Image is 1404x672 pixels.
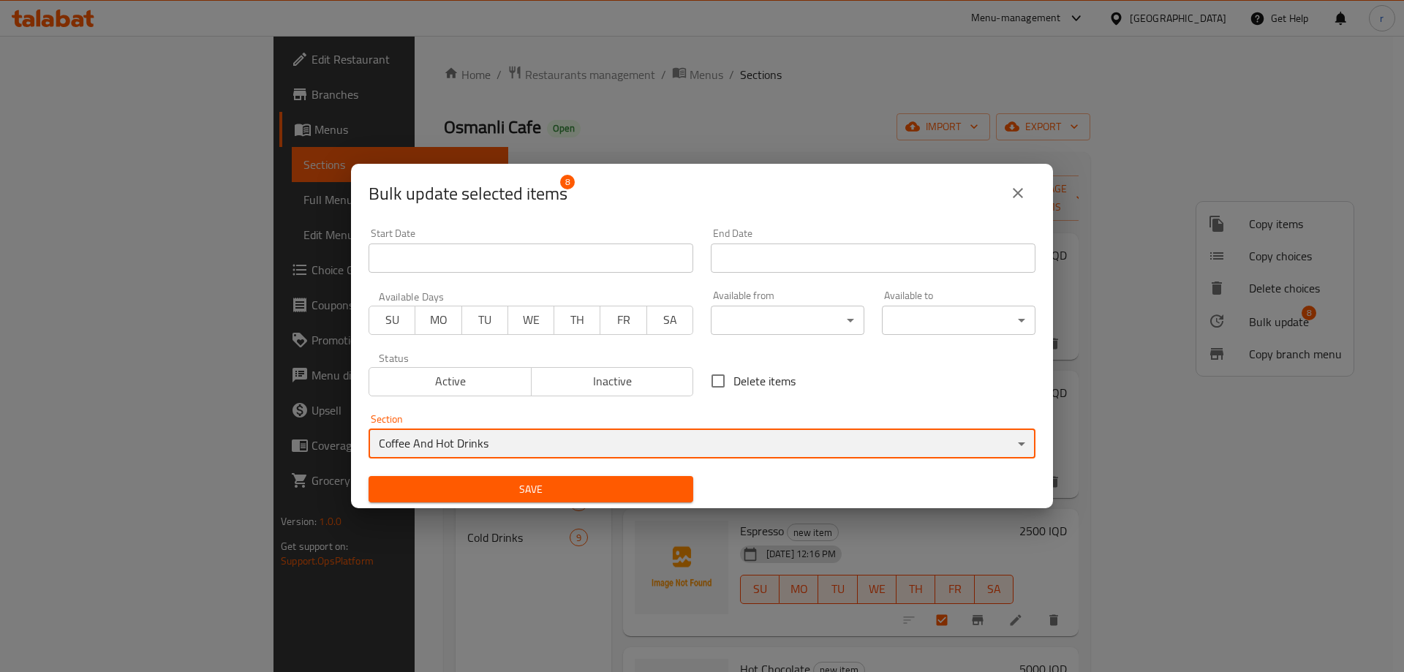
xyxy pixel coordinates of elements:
div: Coffee And Hot Drinks [369,429,1035,458]
button: SA [646,306,693,335]
button: MO [415,306,461,335]
button: SU [369,306,415,335]
span: SU [375,309,409,331]
button: FR [600,306,646,335]
span: Delete items [733,372,796,390]
div: ​ [711,306,864,335]
button: WE [507,306,554,335]
span: 8 [560,175,575,189]
div: ​ [882,306,1035,335]
button: close [1000,175,1035,211]
span: Save [380,480,682,499]
span: Inactive [537,371,688,392]
span: TU [468,309,502,331]
button: TH [554,306,600,335]
span: MO [421,309,456,331]
span: TH [560,309,595,331]
span: Selected items count [369,182,567,205]
button: TU [461,306,508,335]
span: SA [653,309,687,331]
button: Active [369,367,532,396]
span: Active [375,371,526,392]
span: FR [606,309,641,331]
span: WE [514,309,548,331]
button: Inactive [531,367,694,396]
button: Save [369,476,693,503]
